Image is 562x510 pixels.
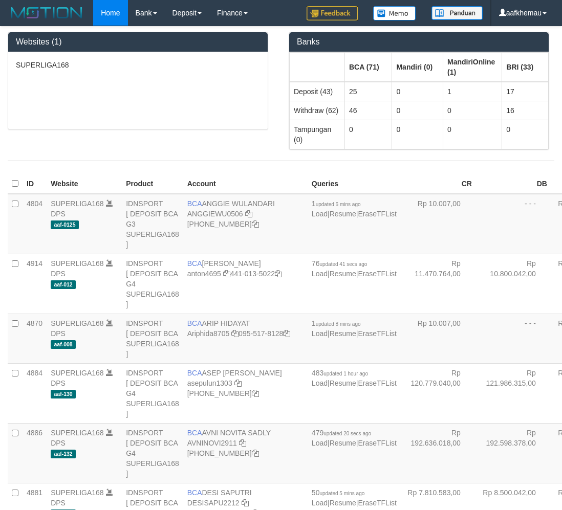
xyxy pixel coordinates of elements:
a: Copy 4062213373 to clipboard [252,220,259,228]
span: | | [312,369,397,387]
span: BCA [187,199,202,208]
h3: Banks [297,37,541,47]
span: | | [312,259,397,278]
td: IDNSPORT [ DEPOSIT BCA SUPERLIGA168 ] [122,314,183,363]
td: DPS [47,254,122,314]
span: updated 5 mins ago [319,491,364,496]
a: SUPERLIGA168 [51,429,104,437]
a: Load [312,210,328,218]
th: Account [183,174,308,194]
span: | | [312,199,397,218]
a: SUPERLIGA168 [51,259,104,268]
td: DPS [47,423,122,483]
td: Rp 10.007,00 [401,314,476,363]
a: Resume [330,329,356,338]
td: 0 [392,82,443,101]
td: Withdraw (62) [290,101,345,120]
span: | | [312,319,397,338]
td: Rp 192.636.018,00 [401,423,476,483]
a: DESISAPU2212 [187,499,240,507]
td: IDNSPORT [ DEPOSIT BCA G4 SUPERLIGA168 ] [122,254,183,314]
span: aaf-0125 [51,220,79,229]
a: anton4695 [187,270,221,278]
a: asepulun1303 [187,379,232,387]
a: Resume [330,210,356,218]
a: Resume [330,270,356,278]
th: Group: activate to sort column ascending [502,52,549,82]
td: 0 [502,120,549,149]
span: 1 [312,319,361,327]
a: Ariphida8705 [187,329,230,338]
span: BCA [187,259,202,268]
a: Resume [330,439,356,447]
td: DPS [47,363,122,423]
td: 4870 [23,314,47,363]
td: Deposit (43) [290,82,345,101]
a: Load [312,379,328,387]
a: SUPERLIGA168 [51,199,104,208]
td: 0 [392,101,443,120]
th: Group: activate to sort column ascending [392,52,443,82]
td: IDNSPORT [ DEPOSIT BCA G3 SUPERLIGA168 ] [122,194,183,254]
td: 1 [443,82,502,101]
span: BCA [187,369,202,377]
th: ID [23,174,47,194]
a: EraseTFList [358,270,396,278]
a: AVNINOVI2911 [187,439,237,447]
td: IDNSPORT [ DEPOSIT BCA G4 SUPERLIGA168 ] [122,363,183,423]
th: DB [476,174,551,194]
a: Load [312,270,328,278]
td: DPS [47,314,122,363]
td: Rp 10.007,00 [401,194,476,254]
td: - - - [476,194,551,254]
th: Queries [308,174,401,194]
td: 0 [443,101,502,120]
span: BCA [187,489,202,497]
a: EraseTFList [358,499,396,507]
td: Rp 11.470.764,00 [401,254,476,314]
td: ANGGIE WULANDARI [PHONE_NUMBER] [183,194,308,254]
td: 17 [502,82,549,101]
td: 4914 [23,254,47,314]
td: DPS [47,194,122,254]
a: EraseTFList [358,439,396,447]
img: MOTION_logo.png [8,5,85,20]
td: ARIP HIDAYAT 095-517-8128 [183,314,308,363]
span: 483 [312,369,368,377]
a: Resume [330,499,356,507]
span: 1 [312,199,361,208]
a: Load [312,499,328,507]
td: 4804 [23,194,47,254]
span: | | [312,429,397,447]
th: Group: activate to sort column ascending [290,52,345,82]
a: Copy ANGGIEWU0506 to clipboard [245,210,252,218]
td: ASEP [PERSON_NAME] [PHONE_NUMBER] [183,363,308,423]
a: Copy DESISAPU2212 to clipboard [242,499,249,507]
a: SUPERLIGA168 [51,369,104,377]
th: CR [401,174,476,194]
a: Copy Ariphida8705 to clipboard [231,329,239,338]
a: Copy 4410135022 to clipboard [275,270,282,278]
th: Product [122,174,183,194]
a: SUPERLIGA168 [51,489,104,497]
span: 76 [312,259,367,268]
a: Copy AVNINOVI2911 to clipboard [239,439,246,447]
a: Load [312,439,328,447]
td: [PERSON_NAME] 441-013-5022 [183,254,308,314]
span: aaf-008 [51,340,76,349]
a: ANGGIEWU0506 [187,210,243,218]
a: EraseTFList [358,379,396,387]
td: Rp 10.800.042,00 [476,254,551,314]
td: 4884 [23,363,47,423]
a: Load [312,329,328,338]
a: Resume [330,379,356,387]
span: updated 6 mins ago [316,202,361,207]
img: Button%20Memo.svg [373,6,416,20]
span: updated 20 secs ago [323,431,371,436]
span: BCA [187,429,202,437]
th: Website [47,174,122,194]
td: Tampungan (0) [290,120,345,149]
span: aaf-012 [51,280,76,289]
a: Copy anton4695 to clipboard [223,270,230,278]
span: 50 [312,489,364,497]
